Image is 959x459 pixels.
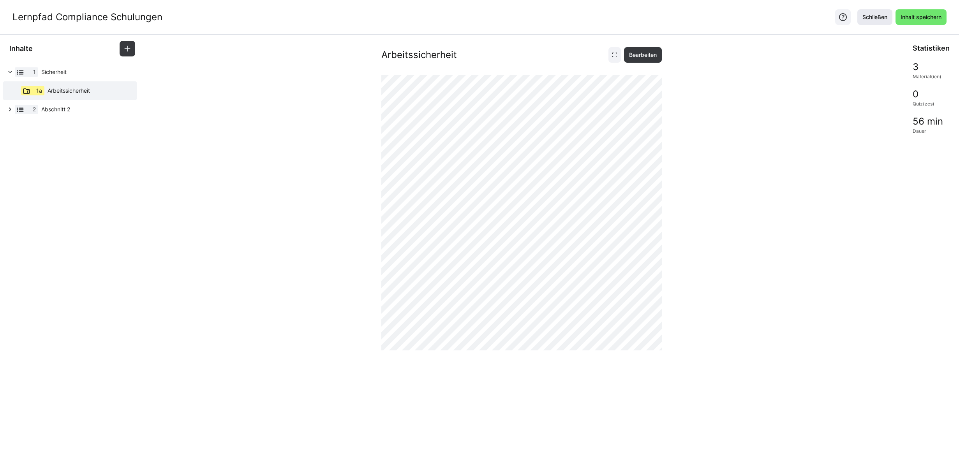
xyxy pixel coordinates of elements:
[913,116,943,127] span: 56 min
[913,62,918,72] span: 3
[36,87,42,95] span: 1a
[381,49,457,61] h2: Arbeitssicherheit
[41,106,127,113] span: Abschnitt 2
[33,106,36,113] span: 2
[913,101,934,107] span: Quiz(zes)
[896,9,947,25] button: Inhalt speichern
[9,44,33,53] h3: Inhalte
[899,13,943,21] span: Inhalt speichern
[624,47,662,63] button: Bearbeiten
[628,51,658,59] span: Bearbeiten
[913,89,918,99] span: 0
[857,9,892,25] button: Schließen
[913,128,926,134] span: Dauer
[861,13,888,21] span: Schließen
[913,74,941,80] span: Material(ien)
[913,44,950,53] h3: Statistiken
[33,68,36,76] span: 1
[12,11,162,23] div: Lernpfad Compliance Schulungen
[48,87,90,95] span: Arbeitssicherheit
[41,68,127,76] span: Sicherheit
